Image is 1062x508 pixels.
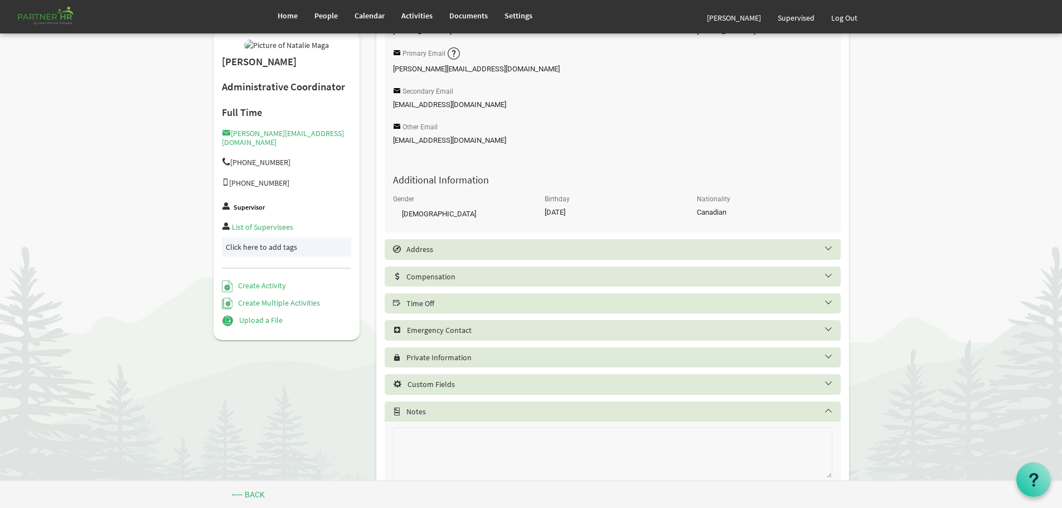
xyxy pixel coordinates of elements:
img: Create Multiple Activities [222,298,233,309]
h5: Compensation [393,272,849,281]
span: Settings [505,11,532,21]
img: question-sm.png [447,47,461,61]
h5: Private Information [393,353,849,362]
div: Click here to add tags [226,241,348,253]
h5: Custom Fields [393,380,849,389]
span: Home [278,11,298,21]
span: Select [393,408,401,415]
h2: [PERSON_NAME] [222,56,352,68]
a: Supervised [769,2,823,33]
label: Nationality [697,196,730,203]
label: Other Email [403,124,438,131]
img: Picture of Natalie Maga [244,40,329,51]
h4: Additional Information [385,175,841,186]
h5: Notes [393,407,849,416]
span: Select [393,326,401,334]
span: Documents [449,11,488,21]
img: Create Activity [222,280,232,292]
span: People [314,11,338,21]
a: [PERSON_NAME] [699,2,769,33]
h5: [PHONE_NUMBER] [222,178,352,187]
span: Select [393,354,401,361]
span: Calendar [355,11,385,21]
span: Select [393,273,401,280]
label: Secondary Email [403,88,453,95]
span: Activities [401,11,433,21]
a: Create Multiple Activities [222,298,321,308]
span: Select [393,380,402,388]
label: Primary Email [403,50,445,57]
label: Birthday [545,196,570,203]
a: Create Activity [222,280,286,291]
img: Upload a File [222,315,234,327]
h5: Emergency Contact [393,326,849,335]
h5: [PHONE_NUMBER] [222,158,352,167]
span: Select [393,245,401,253]
h5: Time Off [393,299,849,308]
a: Log Out [823,2,866,33]
span: Select [393,299,401,307]
a: List of Supervisees [232,222,293,232]
h4: Full Time [222,107,352,118]
label: Gender [393,196,414,203]
a: [PERSON_NAME][EMAIL_ADDRESS][DOMAIN_NAME] [222,128,344,147]
h2: Administrative Coordinator [222,81,352,93]
label: Supervisor [234,204,265,211]
h5: Address [393,245,849,254]
a: Upload a File [222,315,283,325]
span: Supervised [778,13,814,23]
